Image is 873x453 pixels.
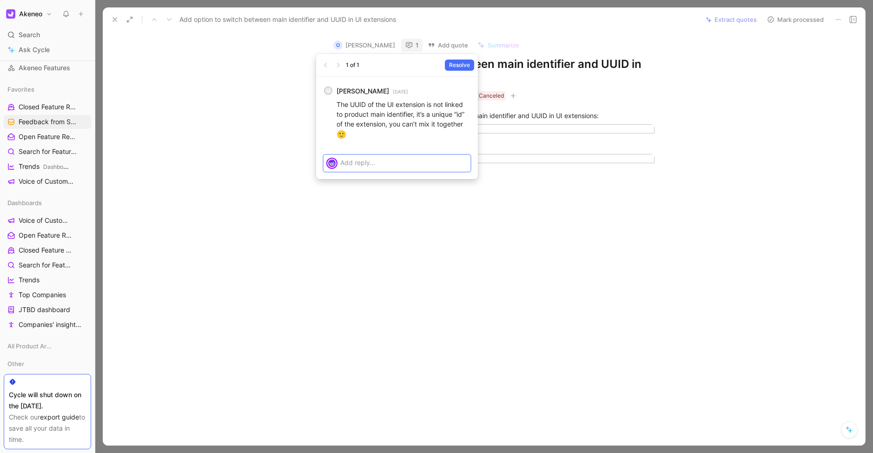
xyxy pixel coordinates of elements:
strong: [PERSON_NAME] [337,86,389,97]
small: [DATE] [393,87,408,96]
button: Resolve [445,60,474,71]
p: The UUID of the UI extension is not linked to product main identifier, it’s a unique “id” of the ... [337,100,470,141]
img: avatar [327,159,337,168]
div: M [325,87,331,94]
div: 1 of 1 [346,60,359,70]
span: Resolve [449,60,470,70]
span: 🙂 [337,130,346,139]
